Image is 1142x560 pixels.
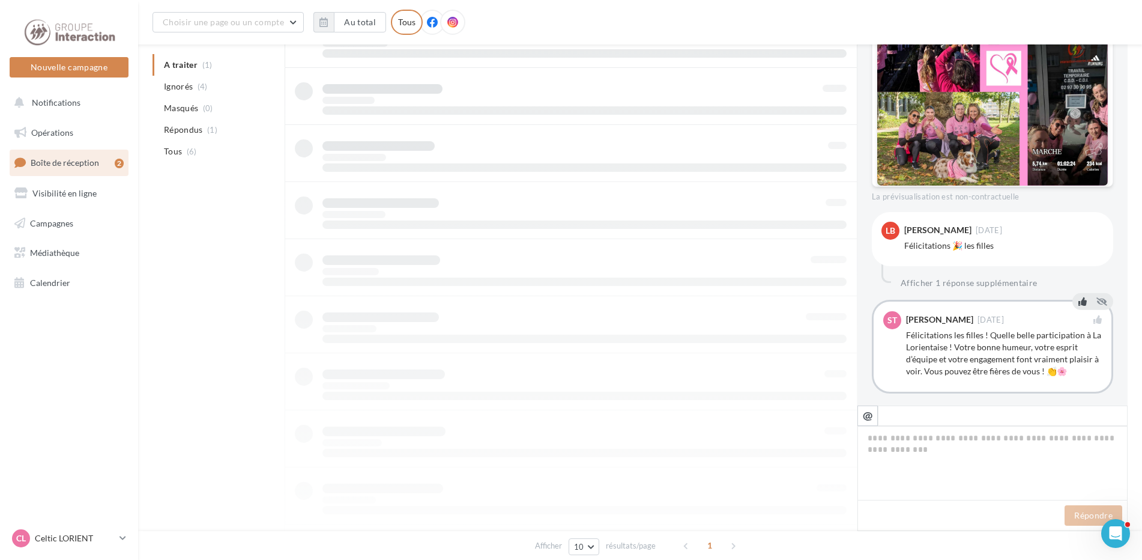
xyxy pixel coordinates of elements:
span: (6) [187,147,197,156]
div: Félicitations 🎉 les filles [904,240,1104,252]
span: Campagnes [30,218,73,228]
span: Répondus [164,124,203,136]
p: Celtic LORIENT [35,532,115,544]
button: Répondre [1065,505,1122,526]
button: Nouvelle campagne [10,57,128,78]
span: Médiathèque [30,248,79,258]
i: @ [863,410,873,421]
div: Félicitations les filles ! Quelle belle participation à La Lorientaise ! Votre bonne humeur, votr... [906,329,1102,377]
span: Choisir une page ou un compte [163,17,284,27]
span: [DATE] [976,227,1002,234]
div: [PERSON_NAME] [904,226,971,234]
a: Opérations [7,120,131,145]
span: Calendrier [30,278,70,288]
span: Boîte de réception [31,157,99,168]
span: résultats/page [606,540,656,552]
span: ST [887,314,897,326]
a: Boîte de réception2 [7,150,131,175]
button: 10 [569,538,599,555]
span: Masqués [164,102,198,114]
span: Notifications [32,97,80,108]
span: CL [16,532,26,544]
a: Médiathèque [7,240,131,266]
button: Au total [313,12,386,32]
span: 10 [574,542,584,552]
button: Au total [334,12,386,32]
iframe: Intercom live chat [1101,519,1130,548]
span: Afficher [535,540,562,552]
span: (0) [203,103,213,113]
button: Notifications [7,90,126,115]
button: Afficher 1 réponse supplémentaire [896,276,1042,290]
span: (4) [198,82,208,91]
span: [DATE] [977,316,1004,324]
div: Tous [391,10,423,35]
span: 1 [700,536,719,555]
button: @ [857,406,878,426]
span: LB [886,225,895,237]
span: Tous [164,145,182,157]
span: Ignorés [164,81,193,93]
span: Opérations [31,127,73,138]
a: Visibilité en ligne [7,181,131,206]
span: (1) [207,125,217,135]
button: Choisir une page ou un compte [153,12,304,32]
a: Campagnes [7,211,131,236]
span: Visibilité en ligne [32,188,97,198]
div: [PERSON_NAME] [906,315,973,324]
a: Calendrier [7,270,131,296]
div: 2 [115,159,124,168]
div: La prévisualisation est non-contractuelle [872,187,1113,202]
a: CL Celtic LORIENT [10,527,128,550]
